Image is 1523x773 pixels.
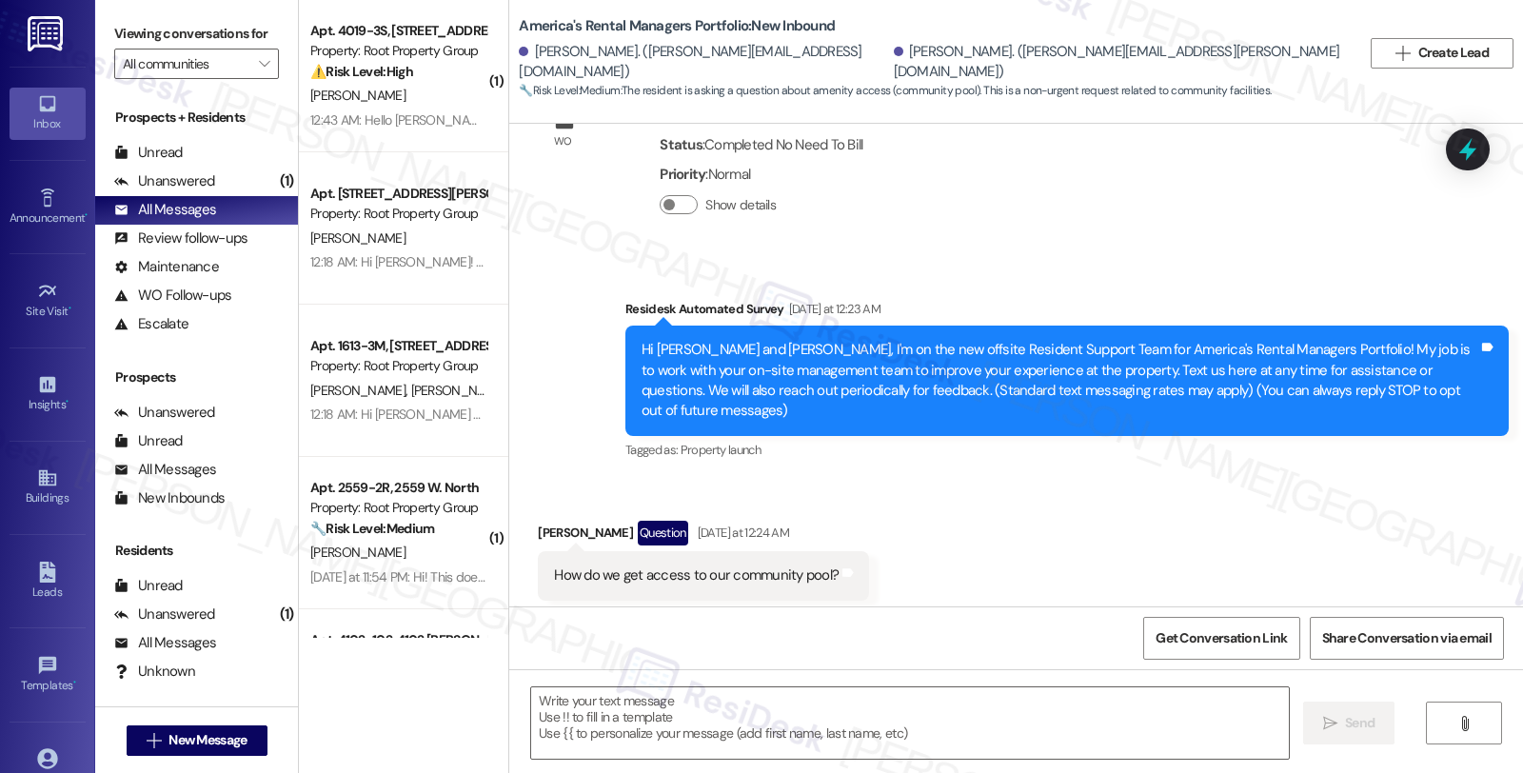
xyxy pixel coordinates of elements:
div: WO Follow-ups [114,286,231,306]
button: Share Conversation via email [1310,617,1504,660]
div: Tagged as: [625,436,1509,464]
div: Apt. [STREET_ADDRESS][PERSON_NAME] [310,184,486,204]
span: [PERSON_NAME] [310,544,405,561]
div: Question [638,521,688,545]
img: ResiDesk Logo [28,16,67,51]
label: Show details [705,195,776,215]
a: Insights • [10,368,86,420]
span: • [66,395,69,408]
div: [PERSON_NAME]. ([PERSON_NAME][EMAIL_ADDRESS][PERSON_NAME][DOMAIN_NAME]) [894,42,1347,83]
button: Get Conversation Link [1143,617,1299,660]
span: • [69,302,71,315]
label: Viewing conversations for [114,19,279,49]
i:  [1457,716,1472,731]
div: All Messages [114,460,216,480]
span: Emailed client , [658,606,729,623]
div: Unread [114,576,183,596]
a: Inbox [10,88,86,139]
span: [PERSON_NAME] [310,87,405,104]
div: Residents [95,541,298,561]
strong: 🔧 Risk Level: Medium [519,83,620,98]
div: Apt. 2559-2R, 2559 W. North [310,478,486,498]
div: Residesk Automated Survey [625,299,1509,326]
div: Review follow-ups [114,228,247,248]
div: Property: Root Property Group [310,204,486,224]
i:  [1323,716,1337,731]
span: [PERSON_NAME] [310,229,405,247]
div: Property: Root Property Group [310,41,486,61]
div: (1) [275,600,299,629]
div: Unread [114,431,183,451]
div: Property: Root Property Group [310,356,486,376]
div: All Messages [114,633,216,653]
strong: 🔧 Risk Level: Medium [310,520,434,537]
span: Share Conversation via email [1322,628,1492,648]
a: Site Visit • [10,275,86,327]
div: : Normal [660,160,862,189]
div: Unanswered [114,403,215,423]
div: Tagged as: [538,601,869,628]
span: • [85,208,88,222]
span: • [73,676,76,689]
div: Unread [114,143,183,163]
div: Prospects + Residents [95,108,298,128]
div: Unanswered [114,605,215,624]
b: Priority [660,165,705,184]
i:  [147,733,161,748]
span: [PERSON_NAME] [310,382,411,399]
div: WO [554,131,572,151]
div: [PERSON_NAME]. ([PERSON_NAME][EMAIL_ADDRESS][DOMAIN_NAME]) [519,42,888,83]
b: America's Rental Managers Portfolio: New Inbound [519,16,835,36]
div: (1) [275,167,299,196]
div: Unanswered [114,171,215,191]
span: New Message [168,730,247,750]
div: 12:43 AM: Hello [PERSON_NAME] this is [PERSON_NAME] at [STREET_ADDRESS] apartment three my bath t... [310,111,1268,129]
span: Pool , [593,606,618,623]
div: Prospects [95,367,298,387]
span: Send [1345,713,1375,733]
span: Property launch [681,442,761,458]
span: Get Conversation Link [1156,628,1287,648]
strong: ⚠️ Risk Level: High [310,63,413,80]
div: [DATE] at 12:23 AM [784,299,880,319]
div: Maintenance [114,257,219,277]
div: Unknown [114,662,195,682]
div: All Messages [114,200,216,220]
div: Apt. 1613-3M, [STREET_ADDRESS] [310,336,486,356]
span: Escalation type escalation [729,606,860,623]
span: [PERSON_NAME] [411,382,506,399]
div: New Inbounds [114,488,225,508]
i:  [259,56,269,71]
div: Escalate [114,314,188,334]
a: Buildings [10,462,86,513]
div: Hi [PERSON_NAME] and [PERSON_NAME], I'm on the new offsite Resident Support Team for America's Re... [642,340,1478,422]
span: : The resident is asking a question about amenity access (community pool). This is a non-urgent r... [519,81,1271,101]
a: Templates • [10,649,86,701]
div: How do we get access to our community pool? [554,565,839,585]
button: Create Lead [1371,38,1513,69]
a: Leads [10,556,86,607]
div: Property: Root Property Group [310,498,486,518]
div: [DATE] at 12:24 AM [693,523,789,543]
input: All communities [123,49,248,79]
div: : Completed No Need To Bill [660,130,862,160]
b: Status [660,135,702,154]
div: [DATE] at 11:54 PM: Hi! This doesn't exactly answer my question of what is the resolution? It sou... [310,568,1468,585]
div: Apt. 4102-102, 4102 [PERSON_NAME] [310,630,486,650]
button: New Message [127,725,267,756]
div: [PERSON_NAME] [538,521,869,551]
span: Access , [618,606,657,623]
i:  [1395,46,1410,61]
button: Send [1303,702,1395,744]
span: Create Lead [1418,43,1489,63]
div: Apt. 4019-3S, [STREET_ADDRESS] [310,21,486,41]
